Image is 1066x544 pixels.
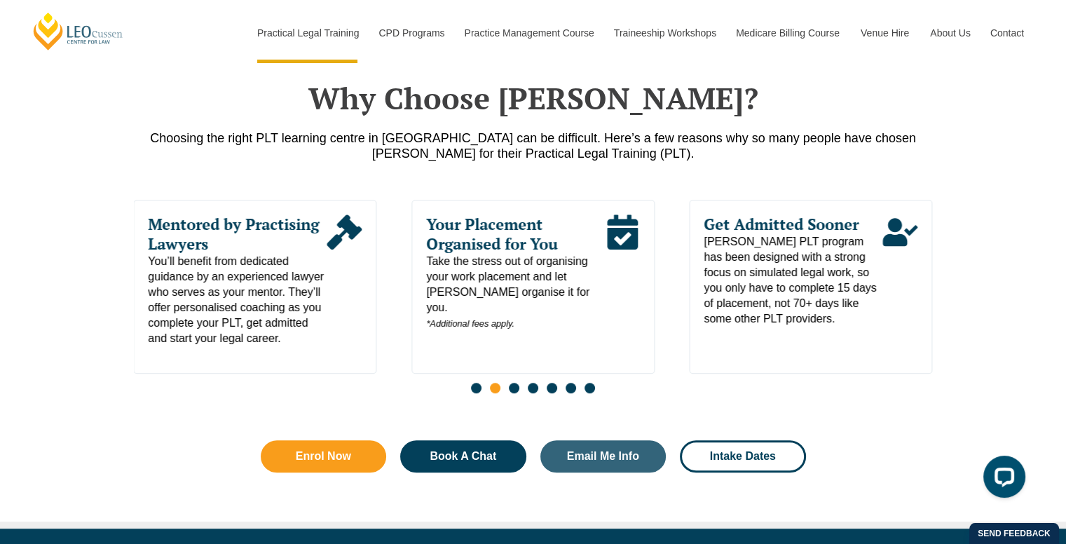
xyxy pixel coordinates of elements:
[980,3,1034,63] a: Contact
[134,81,933,116] h2: Why Choose [PERSON_NAME]?
[426,254,605,332] span: Take the stress out of organising your work placement and let [PERSON_NAME] organise it for you.
[400,440,526,472] a: Book A Chat
[133,200,376,374] div: 2 / 7
[528,383,538,393] span: Go to slide 4
[247,3,369,63] a: Practical Legal Training
[327,215,362,346] div: Read More
[490,383,500,393] span: Go to slide 2
[148,215,327,254] span: Mentored by Practising Lawyers
[882,215,917,327] div: Read More
[972,450,1031,509] iframe: LiveChat chat widget
[368,3,453,63] a: CPD Programs
[32,11,125,51] a: [PERSON_NAME] Centre for Law
[585,383,595,393] span: Go to slide 7
[710,451,776,462] span: Intake Dates
[680,440,806,472] a: Intake Dates
[426,215,605,254] span: Your Placement Organised for You
[704,234,883,327] span: [PERSON_NAME] PLT program has been designed with a strong focus on simulated legal work, so you o...
[296,451,351,462] span: Enrol Now
[261,440,387,472] a: Enrol Now
[540,440,667,472] a: Email Me Info
[566,383,576,393] span: Go to slide 6
[134,130,933,161] p: Choosing the right PLT learning centre in [GEOGRAPHIC_DATA] can be difficult. Here’s a few reason...
[605,215,640,332] div: Read More
[471,383,481,393] span: Go to slide 1
[148,254,327,346] span: You’ll benefit from dedicated guidance by an experienced lawyer who serves as your mentor. They’l...
[850,3,920,63] a: Venue Hire
[547,383,557,393] span: Go to slide 5
[567,451,639,462] span: Email Me Info
[725,3,850,63] a: Medicare Billing Course
[690,200,933,374] div: 4 / 7
[426,318,514,329] em: *Additional fees apply.
[603,3,725,63] a: Traineeship Workshops
[704,215,883,234] span: Get Admitted Sooner
[411,200,655,374] div: 3 / 7
[509,383,519,393] span: Go to slide 3
[134,200,933,402] div: Slides
[454,3,603,63] a: Practice Management Course
[430,451,496,462] span: Book A Chat
[920,3,980,63] a: About Us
